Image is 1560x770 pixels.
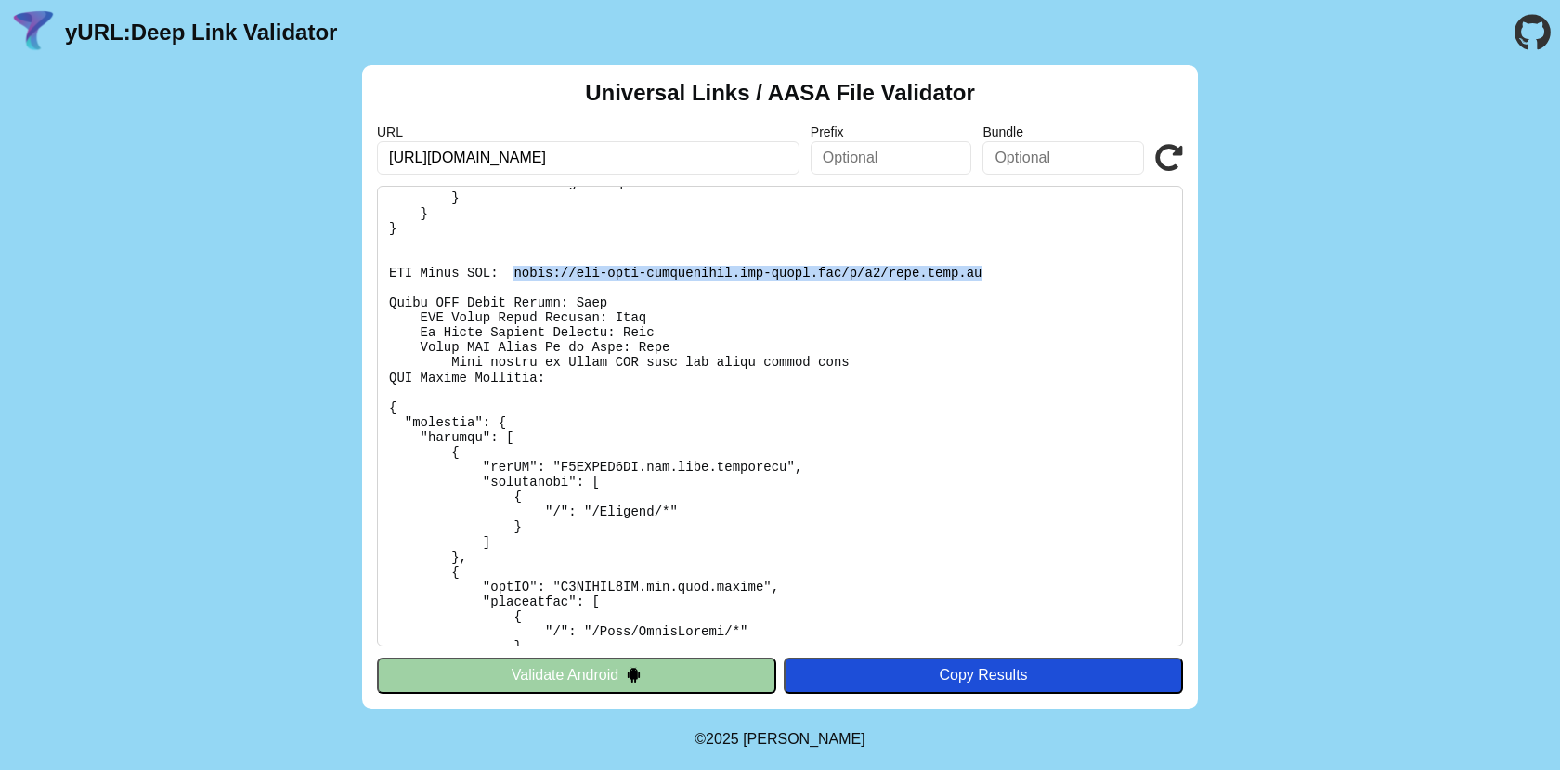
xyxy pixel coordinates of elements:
img: droidIcon.svg [626,667,642,683]
button: Validate Android [377,658,776,693]
input: Required [377,141,799,175]
span: 2025 [706,731,739,747]
div: Copy Results [793,667,1174,684]
input: Optional [811,141,972,175]
button: Copy Results [784,658,1183,693]
a: Michael Ibragimchayev's Personal Site [743,731,865,747]
h2: Universal Links / AASA File Validator [585,80,975,106]
img: yURL Logo [9,8,58,57]
label: URL [377,124,799,139]
label: Prefix [811,124,972,139]
pre: Lorem ipsu do: sitam://cons.adip.el/.sedd-eiusm/tempo-inc-utla-etdoloremag Al Enimadmi: Veni Quis... [377,186,1183,646]
footer: © [695,709,864,770]
input: Optional [982,141,1144,175]
a: yURL:Deep Link Validator [65,20,337,46]
label: Bundle [982,124,1144,139]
